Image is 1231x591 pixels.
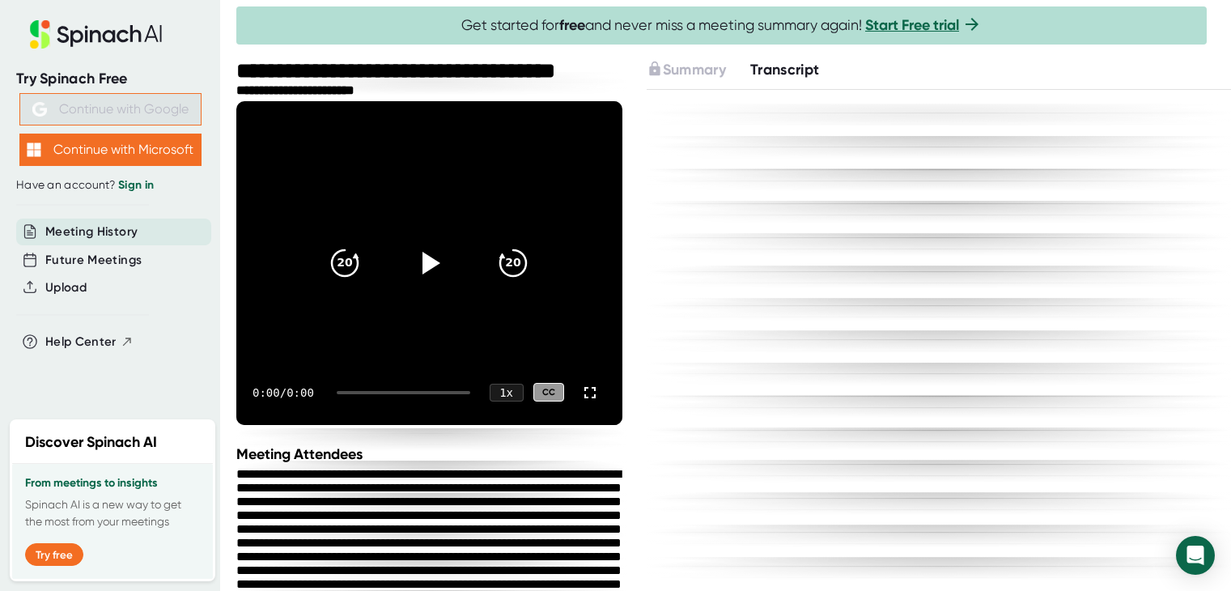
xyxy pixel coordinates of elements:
[45,278,87,297] button: Upload
[45,223,138,241] button: Meeting History
[118,178,154,192] a: Sign in
[25,477,200,490] h3: From meetings to insights
[647,59,750,81] div: Upgrade to access
[45,251,142,270] button: Future Meetings
[559,16,585,34] b: free
[490,384,524,402] div: 1 x
[1176,536,1215,575] div: Open Intercom Messenger
[25,496,200,530] p: Spinach AI is a new way to get the most from your meetings
[19,93,202,125] button: Continue with Google
[533,383,564,402] div: CC
[16,70,204,88] div: Try Spinach Free
[45,333,117,351] span: Help Center
[750,61,820,79] span: Transcript
[865,16,959,34] a: Start Free trial
[663,61,726,79] span: Summary
[647,59,726,81] button: Summary
[236,445,626,463] div: Meeting Attendees
[19,134,202,166] button: Continue with Microsoft
[45,333,134,351] button: Help Center
[461,16,982,35] span: Get started for and never miss a meeting summary again!
[750,59,820,81] button: Transcript
[16,178,204,193] div: Have an account?
[253,386,317,399] div: 0:00 / 0:00
[25,543,83,566] button: Try free
[25,432,157,453] h2: Discover Spinach AI
[32,102,47,117] img: Aehbyd4JwY73AAAAAElFTkSuQmCC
